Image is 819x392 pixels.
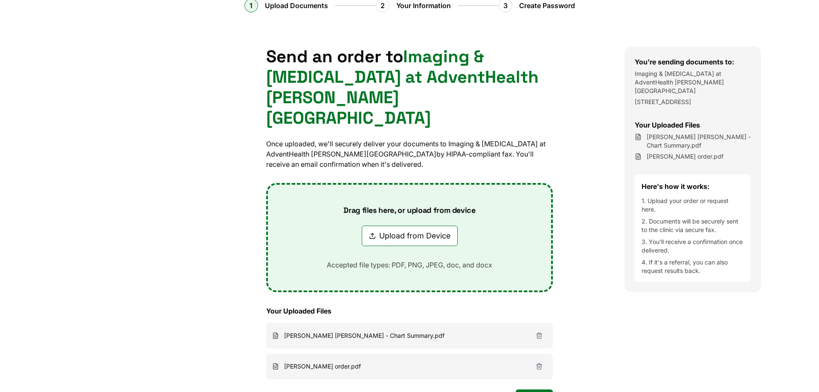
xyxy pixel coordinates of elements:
h1: Send an order to [266,46,553,128]
span: [PERSON_NAME] order.pdf [284,362,361,371]
span: mcnallyimaging order.pdf [647,152,723,161]
p: Drag files here, or upload from device [330,205,489,215]
span: Upload Documents [265,0,328,11]
p: Imaging & [MEDICAL_DATA] at AdventHealth [PERSON_NAME][GEOGRAPHIC_DATA] [635,70,751,95]
span: [PERSON_NAME] [PERSON_NAME] - Chart Summary.pdf [284,331,444,340]
h3: Your Uploaded Files [635,120,751,130]
p: [STREET_ADDRESS] [635,98,751,106]
p: Accepted file types: PDF, PNG, JPEG, doc, and docx [313,260,506,270]
span: Create Password [519,0,575,11]
button: Upload from Device [362,226,458,246]
span: Your Information [396,0,451,11]
li: 3. You'll receive a confirmation once delivered. [642,238,744,255]
span: Imaging & [MEDICAL_DATA] at AdventHealth [PERSON_NAME][GEOGRAPHIC_DATA] [266,46,539,129]
p: Once uploaded, we'll securely deliver your documents to Imaging & [MEDICAL_DATA] at AdventHealth ... [266,139,553,169]
li: 1. Upload your order or request here. [642,197,744,214]
span: Mcnally Damore, Jodie - Chart Summary.pdf [647,133,751,150]
h4: Here's how it works: [642,181,744,192]
li: 2. Documents will be securely sent to the clinic via secure fax. [642,217,744,234]
li: 4. If it's a referral, you can also request results back. [642,258,744,275]
h3: You're sending documents to: [635,57,751,67]
h3: Your Uploaded Files [266,306,553,316]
